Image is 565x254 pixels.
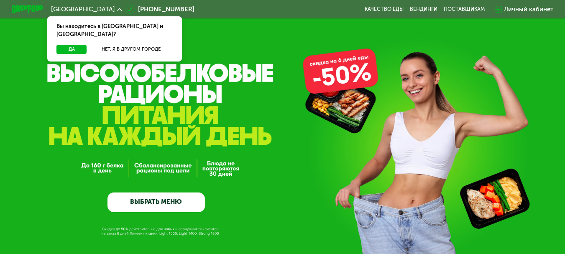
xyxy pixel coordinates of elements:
[107,192,205,212] a: ВЫБРАТЬ МЕНЮ
[51,6,115,13] span: [GEOGRAPHIC_DATA]
[365,6,404,13] a: Качество еды
[504,5,553,14] div: Личный кабинет
[90,45,173,54] button: Нет, я в другом городе
[56,45,87,54] button: Да
[47,16,182,45] div: Вы находитесь в [GEOGRAPHIC_DATA] и [GEOGRAPHIC_DATA]?
[125,5,194,14] a: [PHONE_NUMBER]
[410,6,437,13] a: Вендинги
[444,6,485,13] div: поставщикам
